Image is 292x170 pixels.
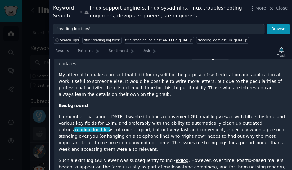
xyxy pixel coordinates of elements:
[59,103,88,108] strong: Background
[125,38,192,42] div: title:"reading log files" AND title:"[DATE]"
[53,4,245,20] div: Keyword Search linux support enginers, linux sysadmins, linux troubleshooting engineers, devops e...
[196,37,249,44] a: "reading log files" OR "[DATE]"
[53,37,80,44] button: Search Tips
[53,46,71,59] a: Results
[55,48,69,54] span: Results
[249,5,266,11] button: More
[79,9,82,15] span: in
[75,46,102,59] a: Patterns
[255,5,266,11] span: More
[82,37,122,44] a: title:"reading log files"
[59,72,288,98] p: My attempt to make a project that I did for myself for the purpose of self-education and applicat...
[109,48,128,54] span: Sentiment
[84,38,120,42] div: title:"reading log files"
[176,158,189,163] a: exilog
[60,38,79,42] span: Search Tips
[74,127,110,132] span: reading log files
[59,54,288,67] p: This is some kind of article translation and small rewrite from with a few actualization updates.
[59,114,288,153] p: I remember that about [DATE] I wanted to find a convenient GUI mail log viewer with filters by ti...
[141,46,159,59] a: Ask
[143,48,150,54] span: Ask
[78,48,93,54] span: Patterns
[277,53,285,58] div: Track
[197,38,247,42] div: "reading log files" OR "[DATE]"
[276,5,288,11] span: Close
[106,46,137,59] a: Sentiment
[268,5,288,11] button: Close
[53,24,264,34] input: Try a keyword related to your business
[275,46,288,59] button: Track
[192,55,228,60] a: [DOMAIN_NAME]
[124,37,194,44] a: title:"reading log files" AND title:"[DATE]"
[267,24,290,34] button: Browse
